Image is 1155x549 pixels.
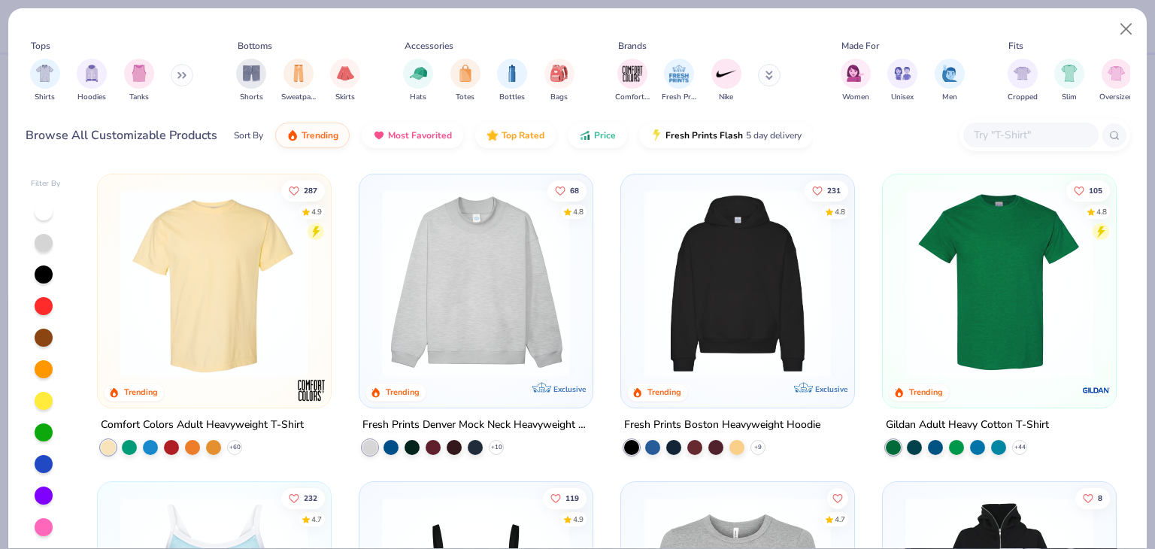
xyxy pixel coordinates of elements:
[282,180,326,201] button: Like
[650,129,662,141] img: flash.gif
[124,59,154,103] button: filter button
[335,92,355,103] span: Skirts
[615,59,650,103] div: filter for Comfort Colors
[497,59,527,103] button: filter button
[456,92,474,103] span: Totes
[1108,65,1125,82] img: Oversized Image
[1081,375,1111,405] img: Gildan logo
[337,65,354,82] img: Skirts Image
[621,62,644,85] img: Comfort Colors Image
[1075,487,1110,508] button: Like
[624,416,820,435] div: Fresh Prints Boston Heavyweight Hoodie
[124,59,154,103] div: filter for Tanks
[827,187,841,194] span: 231
[618,39,647,53] div: Brands
[238,39,272,53] div: Bottoms
[754,443,762,452] span: + 9
[31,178,61,190] div: Filter By
[281,59,316,103] button: filter button
[668,62,690,85] img: Fresh Prints Image
[36,65,53,82] img: Shirts Image
[1014,443,1025,452] span: + 44
[711,59,741,103] button: filter button
[847,65,864,82] img: Women Image
[475,123,556,148] button: Top Rated
[1099,59,1133,103] button: filter button
[281,59,316,103] div: filter for Sweatpants
[131,65,147,82] img: Tanks Image
[236,59,266,103] button: filter button
[362,123,463,148] button: Most Favorited
[234,129,263,142] div: Sort By
[935,59,965,103] button: filter button
[891,92,914,103] span: Unisex
[1099,92,1133,103] span: Oversized
[841,59,871,103] div: filter for Women
[373,129,385,141] img: most_fav.gif
[362,416,590,435] div: Fresh Prints Denver Mock Neck Heavyweight Sweatshirt
[1008,59,1038,103] button: filter button
[1112,15,1141,44] button: Close
[312,206,323,217] div: 4.9
[405,39,453,53] div: Accessories
[553,384,586,394] span: Exclusive
[1008,39,1023,53] div: Fits
[305,187,318,194] span: 287
[497,59,527,103] div: filter for Bottles
[77,92,106,103] span: Hoodies
[305,494,318,502] span: 232
[841,39,879,53] div: Made For
[573,514,584,525] div: 4.9
[815,384,847,394] span: Exclusive
[243,65,260,82] img: Shorts Image
[31,39,50,53] div: Tops
[83,65,100,82] img: Hoodies Image
[457,65,474,82] img: Totes Image
[941,65,958,82] img: Men Image
[1062,92,1077,103] span: Slim
[487,129,499,141] img: TopRated.gif
[403,59,433,103] div: filter for Hats
[894,65,911,82] img: Unisex Image
[229,443,241,452] span: + 60
[1054,59,1084,103] div: filter for Slim
[639,123,813,148] button: Fresh Prints Flash5 day delivery
[615,92,650,103] span: Comfort Colors
[403,59,433,103] button: filter button
[450,59,480,103] button: filter button
[565,494,579,502] span: 119
[101,416,304,435] div: Comfort Colors Adult Heavyweight T-Shirt
[302,129,338,141] span: Trending
[1096,206,1107,217] div: 4.8
[715,62,738,85] img: Nike Image
[275,123,350,148] button: Trending
[499,92,525,103] span: Bottles
[502,129,544,141] span: Top Rated
[570,187,579,194] span: 68
[662,92,696,103] span: Fresh Prints
[1089,187,1102,194] span: 105
[550,92,568,103] span: Bags
[330,59,360,103] button: filter button
[594,129,616,141] span: Price
[30,59,60,103] div: filter for Shirts
[330,59,360,103] div: filter for Skirts
[544,59,574,103] div: filter for Bags
[746,127,802,144] span: 5 day delivery
[388,129,452,141] span: Most Favorited
[972,126,1088,144] input: Try "T-Shirt"
[290,65,307,82] img: Sweatpants Image
[1099,59,1133,103] div: filter for Oversized
[312,514,323,525] div: 4.7
[1014,65,1031,82] img: Cropped Image
[835,514,845,525] div: 4.7
[236,59,266,103] div: filter for Shorts
[1066,180,1110,201] button: Like
[898,190,1101,378] img: db319196-8705-402d-8b46-62aaa07ed94f
[839,190,1042,378] img: d4a37e75-5f2b-4aef-9a6e-23330c63bbc0
[286,129,299,141] img: trending.gif
[450,59,480,103] div: filter for Totes
[35,92,55,103] span: Shirts
[805,180,848,201] button: Like
[543,487,587,508] button: Like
